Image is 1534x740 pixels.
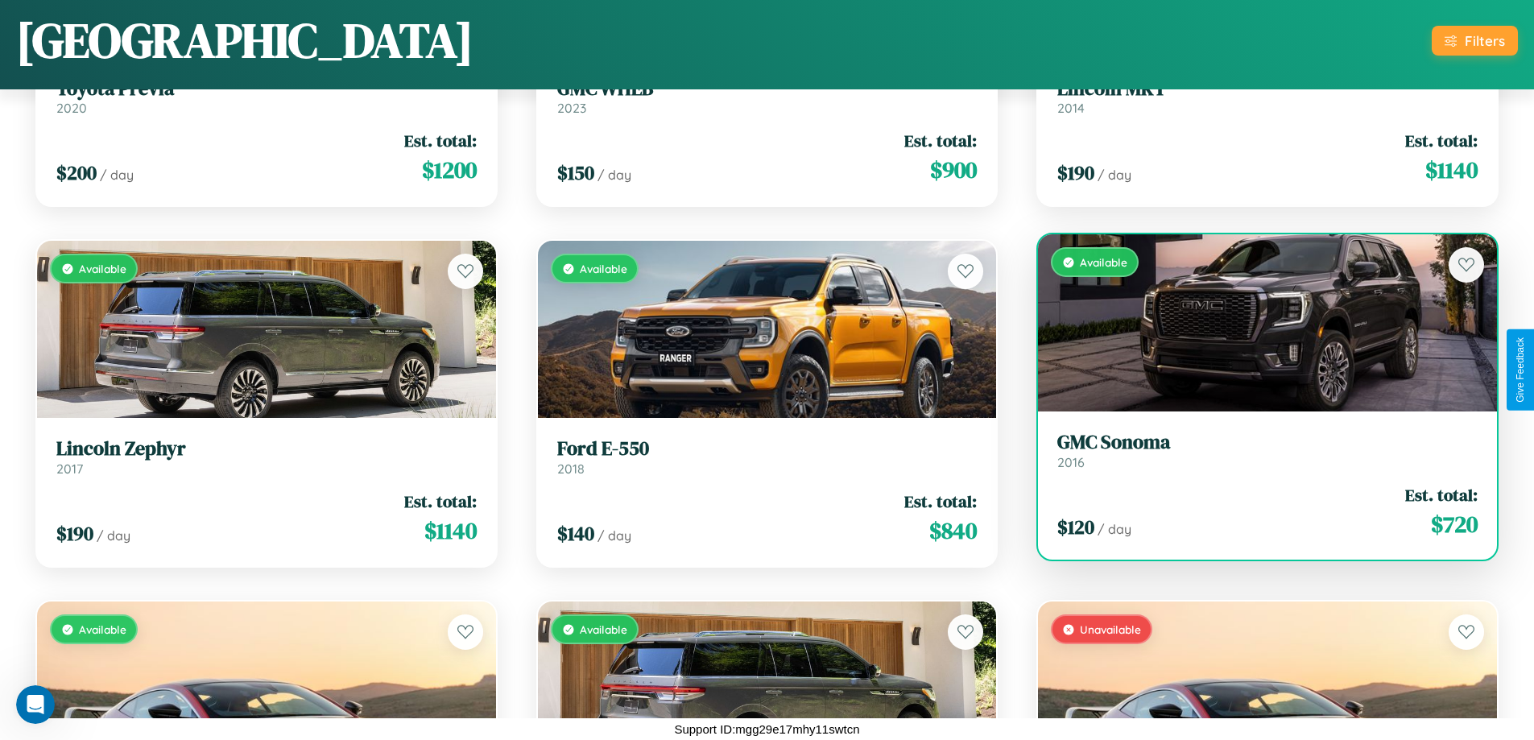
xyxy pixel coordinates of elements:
[1425,154,1478,186] span: $ 1140
[422,154,477,186] span: $ 1200
[904,490,977,513] span: Est. total:
[56,77,477,117] a: Toyota Previa2020
[79,622,126,636] span: Available
[557,159,594,186] span: $ 150
[674,718,859,740] p: Support ID: mgg29e17mhy11swtcn
[1057,514,1094,540] span: $ 120
[1057,159,1094,186] span: $ 190
[56,437,477,461] h3: Lincoln Zephyr
[1098,167,1131,183] span: / day
[1057,431,1478,470] a: GMC Sonoma2016
[1098,521,1131,537] span: / day
[929,515,977,547] span: $ 840
[424,515,477,547] span: $ 1140
[557,437,978,461] h3: Ford E-550
[16,7,473,73] h1: [GEOGRAPHIC_DATA]
[1405,129,1478,152] span: Est. total:
[100,167,134,183] span: / day
[1515,337,1526,403] div: Give Feedback
[597,527,631,544] span: / day
[404,129,477,152] span: Est. total:
[904,129,977,152] span: Est. total:
[404,490,477,513] span: Est. total:
[56,461,83,477] span: 2017
[1080,622,1141,636] span: Unavailable
[930,154,977,186] span: $ 900
[557,437,978,477] a: Ford E-5502018
[56,520,93,547] span: $ 190
[79,262,126,275] span: Available
[580,262,627,275] span: Available
[1057,100,1085,116] span: 2014
[56,437,477,477] a: Lincoln Zephyr2017
[1431,508,1478,540] span: $ 720
[1432,26,1518,56] button: Filters
[580,622,627,636] span: Available
[1080,255,1127,269] span: Available
[1057,454,1085,470] span: 2016
[557,520,594,547] span: $ 140
[56,159,97,186] span: $ 200
[557,77,978,117] a: GMC WHEB2023
[97,527,130,544] span: / day
[557,461,585,477] span: 2018
[597,167,631,183] span: / day
[1405,483,1478,506] span: Est. total:
[1057,77,1478,117] a: Lincoln MKT2014
[557,100,586,116] span: 2023
[56,100,87,116] span: 2020
[16,685,55,724] iframe: Intercom live chat
[1057,431,1478,454] h3: GMC Sonoma
[1465,32,1505,49] div: Filters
